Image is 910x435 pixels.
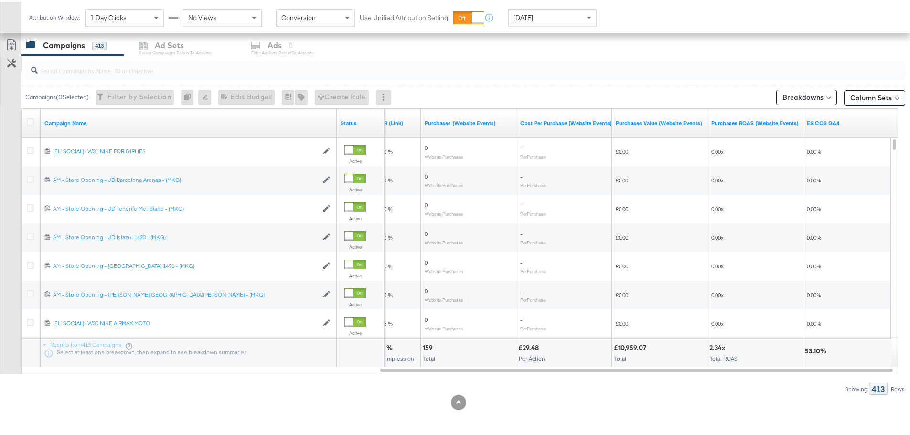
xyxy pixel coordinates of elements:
span: 0 [425,171,428,178]
span: 0 [425,314,428,321]
span: £0.00 [616,289,628,297]
a: AM - Store Opening - [GEOGRAPHIC_DATA] 1491 - (MKG) [53,260,318,268]
div: Attribution Window: [29,12,80,19]
span: 0.00% [807,175,821,182]
label: Active [344,271,366,277]
a: AM - Store Opening - JD Tenerife Meridiano - (MKG) [53,203,318,211]
span: Total [614,353,626,360]
label: Active [344,299,366,306]
span: No Views [188,11,216,20]
span: £0.00 [616,203,628,211]
a: (EU SOCIAL)- W30 NIKE AIRMAX MOTO [53,318,318,326]
label: Use Unified Attribution Setting: [360,11,450,21]
button: Breakdowns [776,88,837,103]
div: AM - Store Opening - JD Islazul 1423 - (MKG) [53,232,318,239]
a: The average cost for each purchase tracked by your Custom Audience pixel on your website after pe... [520,117,612,125]
sub: Per Purchase [520,209,546,215]
div: Campaigns ( 0 Selected) [25,91,89,100]
span: 0 [425,200,428,207]
span: [DATE] [514,11,533,20]
span: - [520,171,522,178]
label: Active [344,242,366,248]
span: 1 Day Clicks [90,11,127,20]
span: - [520,142,522,149]
span: 0 [425,257,428,264]
span: 0.00x [711,232,724,239]
span: - [520,257,522,264]
sub: Website Purchases [425,295,463,301]
div: 159 [423,341,436,350]
span: £0.00 [616,175,628,182]
div: £10,959.07 [614,341,649,350]
span: Total [423,353,435,360]
sub: Website Purchases [425,324,463,329]
span: 0.00% [807,232,821,239]
span: Total ROAS [710,353,738,360]
span: Conversion [281,11,316,20]
span: 0 [425,142,428,149]
span: 0.00% [807,261,821,268]
span: - [520,286,522,293]
span: 0.00% [807,318,821,325]
sub: Website Purchases [425,152,463,158]
sub: Website Purchases [425,209,463,215]
label: Active [344,213,366,220]
div: 0 [181,88,198,103]
a: The number of times a purchase was made tracked by your Custom Audience pixel on your website aft... [425,117,513,125]
div: 53.10% [805,345,829,354]
span: - [520,200,522,207]
div: Showing: [845,384,869,391]
a: AM - Store Opening - JD Barcelona Arenas - (MKG) [53,174,318,182]
div: 413 [869,381,888,393]
span: 0.00x [711,289,724,297]
span: 0.00x [711,261,724,268]
span: 0.00x [711,318,724,325]
sub: Per Purchase [520,324,546,329]
input: Search Campaigns by Name, ID or Objective [38,55,824,74]
sub: Per Purchase [520,266,546,272]
a: ES COS GA4 [807,117,895,125]
span: 0.00x [711,175,724,182]
div: 413 [92,40,107,48]
span: £0.00 [616,261,628,268]
span: 0.00% [807,203,821,211]
div: (EU SOCIAL)- W30 NIKE AIRMAX MOTO [53,318,318,325]
a: The number of clicks received on a link in your ad divided by the number of impressions. [377,117,417,125]
div: 2.34x [709,341,728,350]
label: Active [344,185,366,191]
a: The total value of the purchase actions divided by spend tracked by your Custom Audience pixel on... [711,117,799,125]
span: 0.00x [711,203,724,211]
span: £0.00 [616,232,628,239]
span: 0.00x [711,146,724,153]
span: 0 [425,228,428,235]
span: Per Action [519,353,545,360]
sub: Website Purchases [425,238,463,244]
a: AM - Store Opening - [PERSON_NAME][GEOGRAPHIC_DATA][PERSON_NAME] - (MKG) [53,289,318,297]
label: Active [344,156,366,162]
sub: Per Purchase [520,238,546,244]
div: Rows [890,384,905,391]
sub: Per Purchase [520,295,546,301]
span: Per Impression [375,353,414,360]
a: AM - Store Opening - JD Islazul 1423 - (MKG) [53,232,318,240]
a: (EU SOCIAL)- W31 NIKE FOR GIRLIES [53,146,318,154]
sub: Per Purchase [520,180,546,186]
div: (EU SOCIAL)- W31 NIKE FOR GIRLIES [53,146,318,153]
span: 0.00% [807,289,821,297]
a: The total value of the purchase actions tracked by your Custom Audience pixel on your website aft... [616,117,704,125]
sub: Per Purchase [520,152,546,158]
span: - [520,314,522,321]
label: Active [344,328,366,334]
a: Your campaign name. [44,117,333,125]
a: Shows the current state of your Ad Campaign. [341,117,381,125]
button: Column Sets [844,88,905,104]
span: £0.00 [616,318,628,325]
span: - [520,228,522,235]
sub: Website Purchases [425,266,463,272]
div: Campaigns [43,38,85,49]
span: £0.00 [616,146,628,153]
